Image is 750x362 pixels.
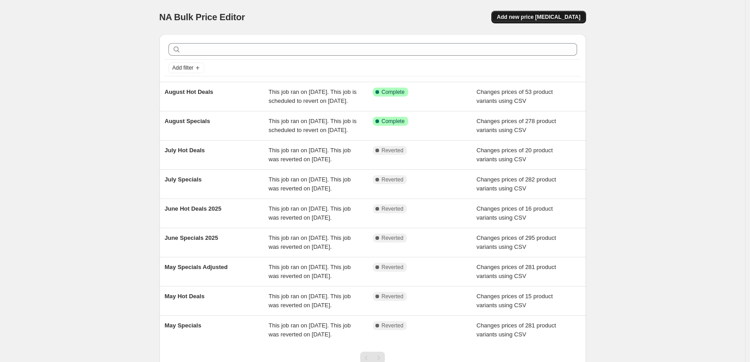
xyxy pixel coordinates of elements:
[476,176,556,192] span: Changes prices of 282 product variants using CSV
[269,234,351,250] span: This job ran on [DATE]. This job was reverted on [DATE].
[382,118,405,125] span: Complete
[382,176,404,183] span: Reverted
[269,176,351,192] span: This job ran on [DATE]. This job was reverted on [DATE].
[382,88,405,96] span: Complete
[382,147,404,154] span: Reverted
[269,293,351,309] span: This job ran on [DATE]. This job was reverted on [DATE].
[476,293,553,309] span: Changes prices of 15 product variants using CSV
[165,322,202,329] span: May Specials
[168,62,204,73] button: Add filter
[165,118,210,124] span: August Specials
[382,205,404,212] span: Reverted
[476,322,556,338] span: Changes prices of 281 product variants using CSV
[269,264,351,279] span: This job ran on [DATE]. This job was reverted on [DATE].
[476,205,553,221] span: Changes prices of 16 product variants using CSV
[269,118,357,133] span: This job ran on [DATE]. This job is scheduled to revert on [DATE].
[497,13,580,21] span: Add new price [MEDICAL_DATA]
[159,12,245,22] span: NA Bulk Price Editor
[165,176,202,183] span: July Specials
[172,64,194,71] span: Add filter
[382,264,404,271] span: Reverted
[165,234,218,241] span: June Specials 2025
[382,322,404,329] span: Reverted
[269,147,351,163] span: This job ran on [DATE]. This job was reverted on [DATE].
[382,234,404,242] span: Reverted
[165,147,205,154] span: July Hot Deals
[476,234,556,250] span: Changes prices of 295 product variants using CSV
[269,322,351,338] span: This job ran on [DATE]. This job was reverted on [DATE].
[491,11,586,23] button: Add new price [MEDICAL_DATA]
[476,88,553,104] span: Changes prices of 53 product variants using CSV
[165,205,221,212] span: June Hot Deals 2025
[269,205,351,221] span: This job ran on [DATE]. This job was reverted on [DATE].
[476,118,556,133] span: Changes prices of 278 product variants using CSV
[165,293,205,300] span: May Hot Deals
[165,264,228,270] span: May Specials Adjusted
[382,293,404,300] span: Reverted
[476,264,556,279] span: Changes prices of 281 product variants using CSV
[476,147,553,163] span: Changes prices of 20 product variants using CSV
[165,88,213,95] span: August Hot Deals
[269,88,357,104] span: This job ran on [DATE]. This job is scheduled to revert on [DATE].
